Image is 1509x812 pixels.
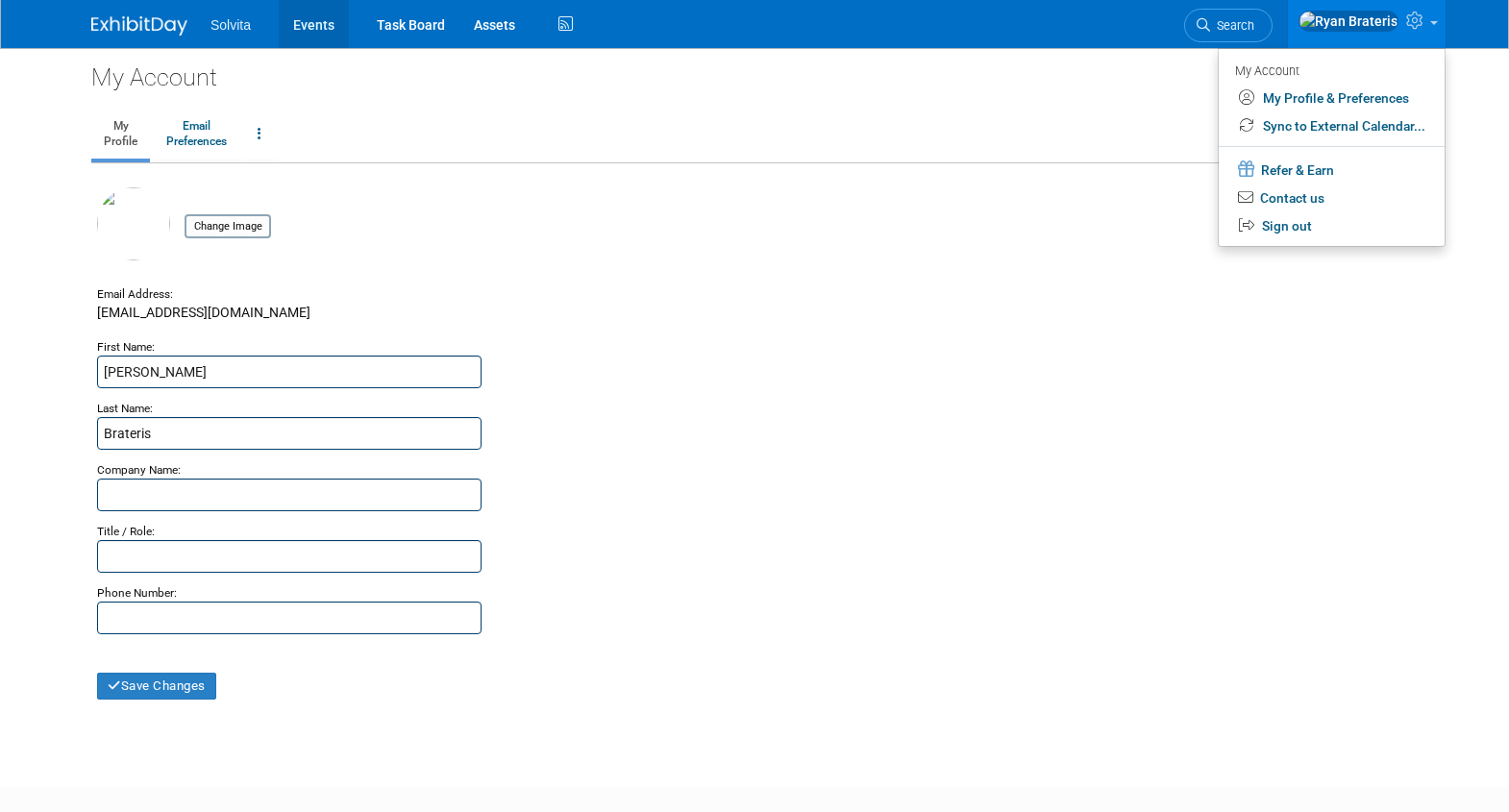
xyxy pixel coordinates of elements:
button: Save Changes [97,673,216,700]
small: Last Name: [97,402,153,415]
a: My Profile & Preferences [1219,85,1445,112]
a: Sync to External Calendar... [1219,112,1445,140]
span: Solvita [210,17,251,33]
small: First Name: [97,340,155,354]
small: Email Address: [97,287,173,301]
span: Search [1210,18,1254,33]
small: Title / Role: [97,525,155,538]
a: MyProfile [91,111,150,159]
a: Search [1184,9,1273,42]
a: EmailPreferences [154,111,239,159]
a: Contact us [1219,185,1445,212]
div: [EMAIL_ADDRESS][DOMAIN_NAME] [97,303,1412,336]
div: My Account [91,48,1418,94]
a: Refer & Earn [1219,155,1445,185]
img: Ryan Brateris [1299,11,1398,32]
div: My Account [1235,59,1425,82]
small: Phone Number: [97,586,177,600]
a: Sign out [1219,212,1445,240]
small: Company Name: [97,463,181,477]
img: ExhibitDay [91,16,187,36]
